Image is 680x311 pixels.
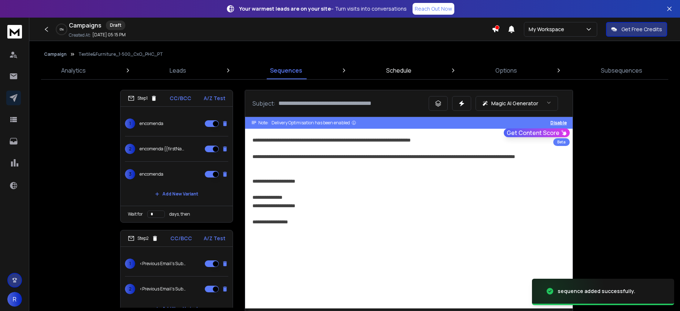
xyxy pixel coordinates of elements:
[128,235,158,242] div: Step 2
[128,95,157,102] div: Step 1
[606,22,667,37] button: Get Free Credits
[170,235,192,242] p: CC/BCC
[44,51,67,57] button: Campaign
[165,62,191,79] a: Leads
[140,261,186,267] p: <Previous Email's Subject>
[239,5,407,12] p: – Turn visits into conversations
[125,259,135,269] span: 1
[140,286,186,292] p: <Previous Email's Subject>
[204,95,225,102] p: A/Z Test
[125,118,135,129] span: 1
[550,120,567,126] button: Disable
[495,66,517,75] p: Options
[7,292,22,307] button: R
[529,26,567,33] p: My Workspace
[149,187,204,201] button: Add New Variant
[69,32,91,38] p: Created At:
[204,235,225,242] p: A/Z Test
[553,138,570,146] div: Beta
[621,26,662,33] p: Get Free Credits
[169,211,190,217] p: days, then
[140,121,163,127] p: encomenda
[382,62,416,79] a: Schedule
[92,32,126,38] p: [DATE] 05:15 PM
[413,3,454,15] a: Reach Out Now
[491,62,521,79] a: Options
[125,144,135,154] span: 2
[57,62,90,79] a: Analytics
[60,27,64,32] p: 0 %
[258,120,269,126] span: Note:
[558,288,635,295] div: sequence added successfully.
[106,21,125,30] div: Draft
[239,5,331,12] strong: Your warmest leads are on your site
[504,128,570,137] button: Get Content Score
[69,21,101,30] h1: Campaigns
[476,96,558,111] button: Magic AI Generator
[125,284,135,294] span: 2
[140,146,186,152] p: encomenda {{firstName}}
[415,5,452,12] p: Reach Out Now
[491,100,538,107] p: Magic AI Generator
[596,62,647,79] a: Subsequences
[601,66,642,75] p: Subsequences
[386,66,411,75] p: Schedule
[266,62,307,79] a: Sequences
[125,169,135,179] span: 3
[252,99,276,108] p: Subject:
[120,90,233,223] li: Step1CC/BCCA/Z Test1encomenda2encomenda {{firstName}}3encomendaAdd New VariantWait fordays, then
[170,66,186,75] p: Leads
[140,171,163,177] p: encomenda
[170,95,191,102] p: CC/BCC
[271,120,356,126] div: Delivery Optimisation has been enabled
[7,25,22,39] img: logo
[61,66,86,75] p: Analytics
[128,211,143,217] p: Wait for
[270,66,302,75] p: Sequences
[78,51,163,57] p: Textile&Furniture_1-500_CxO_PHC_PT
